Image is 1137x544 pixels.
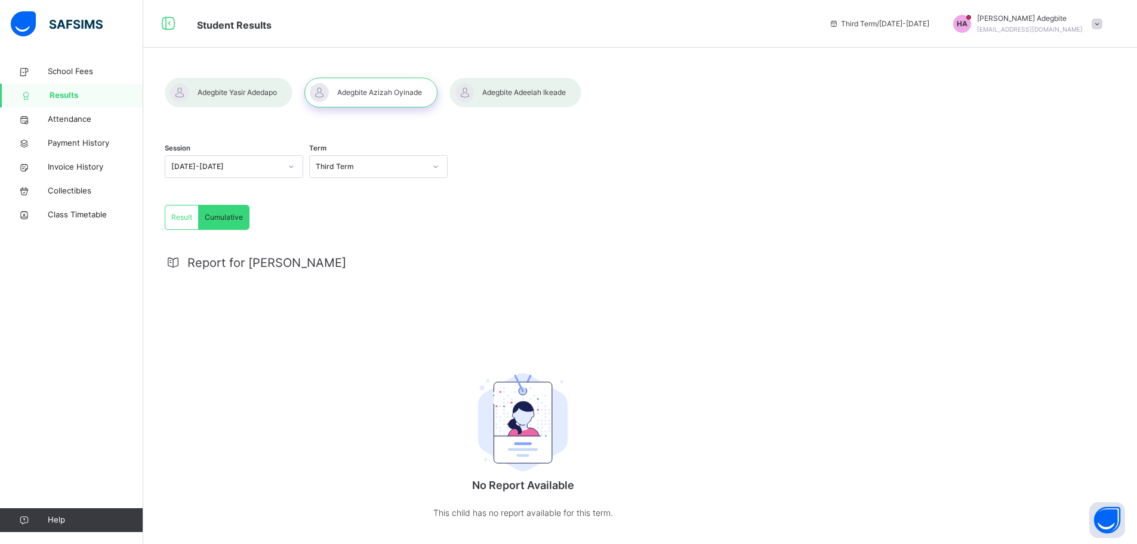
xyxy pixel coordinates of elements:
span: Results [50,90,143,102]
span: Class Timetable [48,209,143,221]
span: Invoice History [48,161,143,173]
span: Help [48,514,143,526]
span: [EMAIL_ADDRESS][DOMAIN_NAME] [977,26,1083,33]
img: safsims [11,11,103,36]
span: Term [309,143,326,153]
div: [DATE]-[DATE] [171,161,281,172]
span: Collectibles [48,185,143,197]
img: student.207b5acb3037b72b59086e8b1a17b1d0.svg [478,373,568,471]
span: Student Results [197,19,272,31]
span: Report for [PERSON_NAME] [187,254,346,272]
span: Result [171,212,192,223]
p: This child has no report available for this term. [403,505,642,520]
span: School Fees [48,66,143,78]
div: Third Term [316,161,426,172]
span: Payment History [48,137,143,149]
span: session/term information [829,19,929,29]
span: Attendance [48,113,143,125]
div: HanifaAdegbite [941,13,1108,35]
div: No Report Available [403,340,642,544]
span: Session [165,143,190,153]
span: Cumulative [205,212,243,223]
span: [PERSON_NAME] Adegbite [977,13,1083,24]
span: HA [957,19,967,29]
p: No Report Available [403,477,642,493]
button: Open asap [1089,502,1125,538]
